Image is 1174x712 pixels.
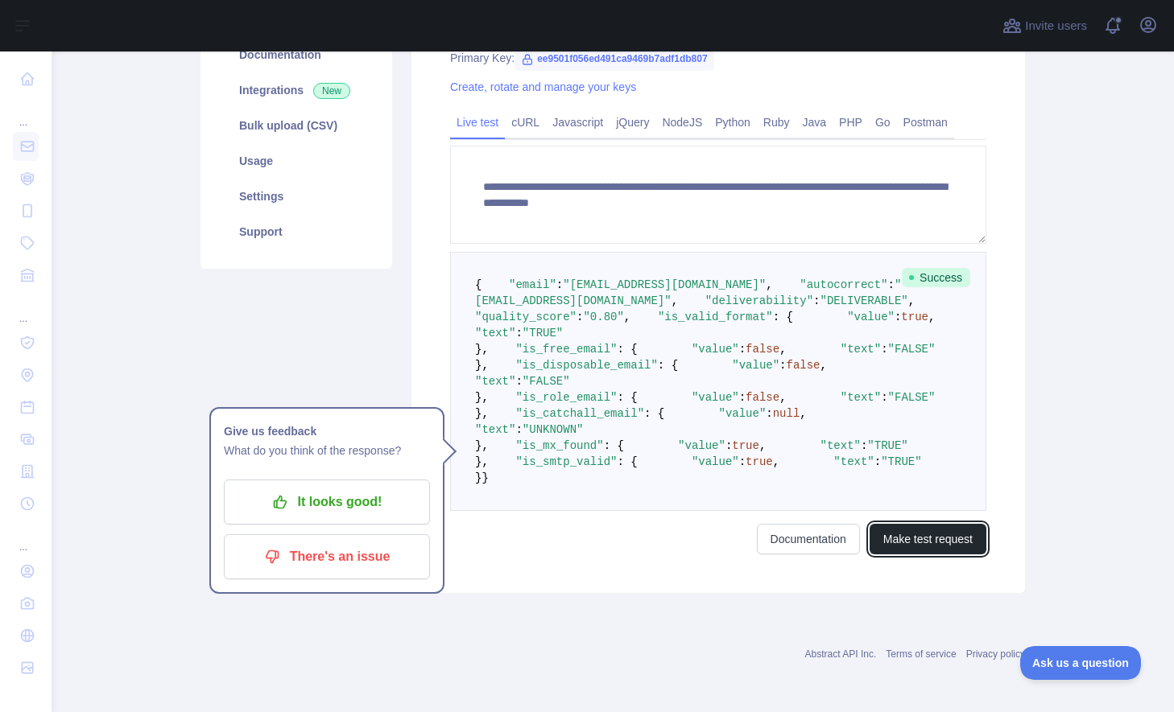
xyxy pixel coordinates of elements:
[577,311,583,323] span: :
[766,278,772,291] span: ,
[732,439,759,452] span: true
[655,109,709,135] a: NodeJS
[475,375,515,388] span: "text"
[546,109,610,135] a: Javascript
[224,534,430,579] button: There's an issue
[739,391,746,404] span: :
[709,109,757,135] a: Python
[821,439,861,452] span: "text"
[739,343,746,356] span: :
[779,359,786,372] span: :
[800,407,806,420] span: ,
[475,311,577,323] span: "quality_score"
[678,439,725,452] span: "value"
[833,109,869,135] a: PHP
[692,391,739,404] span: "value"
[999,13,1090,39] button: Invite users
[617,343,637,356] span: : {
[719,407,767,420] span: "value"
[509,278,556,291] span: "email"
[617,391,637,404] span: : {
[902,268,970,287] span: Success
[841,391,881,404] span: "text"
[224,422,430,441] h1: Give us feedback
[897,109,954,135] a: Postman
[515,391,617,404] span: "is_role_email"
[515,407,644,420] span: "is_catchall_email"
[220,179,373,214] a: Settings
[482,471,488,484] span: }
[966,648,1025,660] a: Privacy policy
[475,407,489,420] span: },
[746,343,779,356] span: false
[523,423,584,436] span: "UNKNOWN"
[617,455,637,468] span: : {
[766,407,772,420] span: :
[610,109,655,135] a: jQuery
[475,343,489,356] span: },
[725,439,732,452] span: :
[692,343,739,356] span: "value"
[515,327,522,340] span: :
[450,109,505,135] a: Live test
[515,455,617,468] span: "is_smtp_valid"
[1020,646,1142,680] iframe: Toggle Customer Support
[475,455,489,468] span: },
[475,471,482,484] span: }
[658,311,773,323] span: "is_valid_format"
[236,543,418,570] p: There's an issue
[881,455,921,468] span: "TRUE"
[874,455,881,468] span: :
[505,109,546,135] a: cURL
[523,327,563,340] span: "TRUE"
[236,488,418,516] p: It looks good!
[515,47,714,71] span: ee9501f056ed491ca9469b7adf1db807
[886,648,956,660] a: Terms of service
[739,455,746,468] span: :
[475,327,515,340] span: "text"
[732,359,779,372] span: "value"
[563,278,766,291] span: "[EMAIL_ADDRESS][DOMAIN_NAME]"
[881,391,887,404] span: :
[901,311,928,323] span: true
[757,109,796,135] a: Ruby
[515,423,522,436] span: :
[13,97,39,129] div: ...
[220,37,373,72] a: Documentation
[773,407,800,420] span: null
[672,294,678,307] span: ,
[841,343,881,356] span: "text"
[888,343,936,356] span: "FALSE"
[515,343,617,356] span: "is_free_email"
[867,439,907,452] span: "TRUE"
[604,439,624,452] span: : {
[556,278,563,291] span: :
[779,343,786,356] span: ,
[13,521,39,554] div: ...
[224,441,430,460] p: What do you think of the response?
[220,143,373,179] a: Usage
[869,109,897,135] a: Go
[220,108,373,143] a: Bulk upload (CSV)
[515,439,603,452] span: "is_mx_found"
[220,214,373,249] a: Support
[847,311,895,323] span: "value"
[759,439,766,452] span: ,
[475,359,489,372] span: },
[475,423,515,436] span: "text"
[881,343,887,356] span: :
[870,524,986,554] button: Make test request
[644,407,664,420] span: : {
[220,72,373,108] a: Integrations New
[583,311,623,323] span: "0.80"
[888,391,936,404] span: "FALSE"
[475,439,489,452] span: },
[833,455,874,468] span: "text"
[450,50,986,66] div: Primary Key:
[692,455,739,468] span: "value"
[450,80,636,93] a: Create, rotate and manage your keys
[658,359,678,372] span: : {
[475,391,489,404] span: },
[224,479,430,525] button: It looks good!
[523,375,570,388] span: "FALSE"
